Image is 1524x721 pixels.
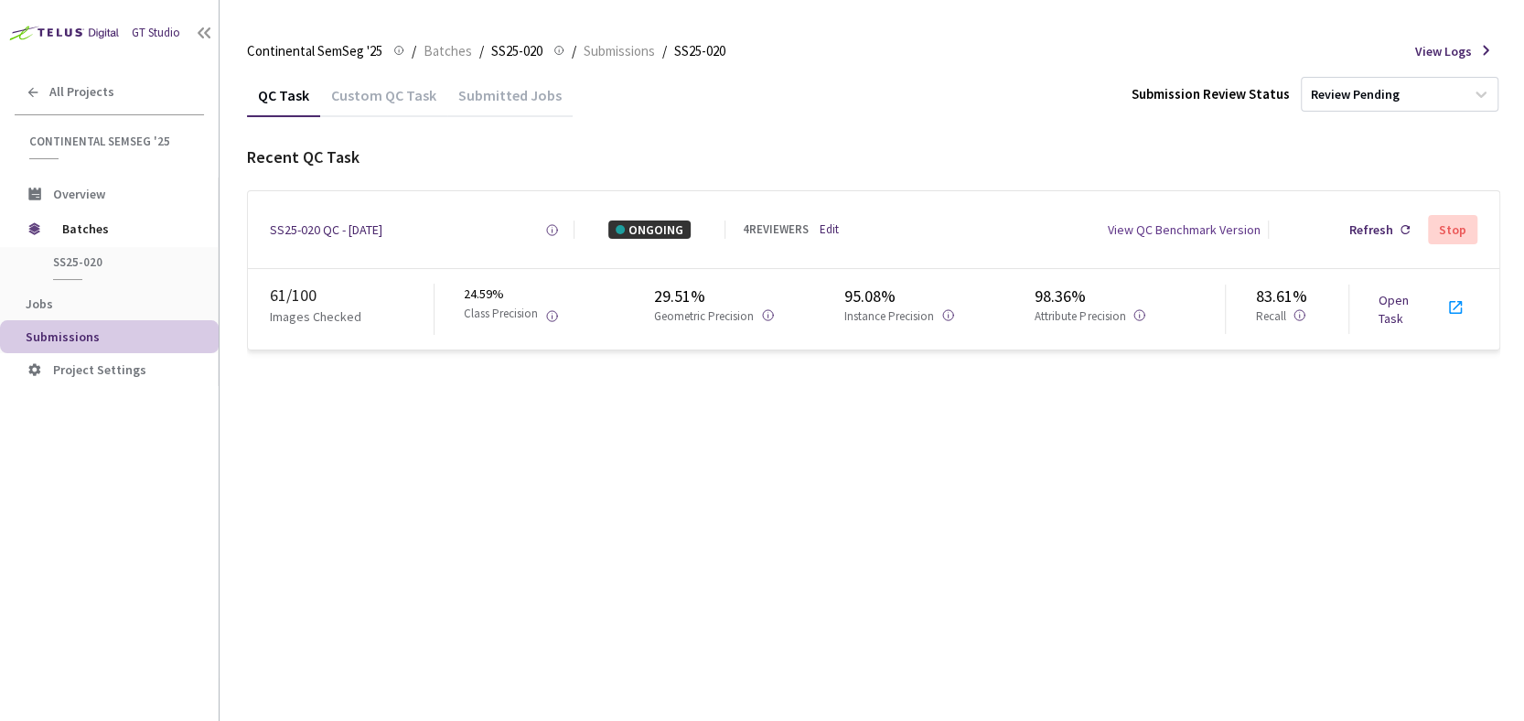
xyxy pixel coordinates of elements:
div: 98.36% [1035,285,1225,308]
span: Project Settings [53,361,146,378]
div: Submission Review Status [1132,84,1290,103]
p: Geometric Precision [654,308,754,326]
div: 4 REVIEWERS [742,221,808,239]
div: View QC Benchmark Version [1108,221,1261,239]
li: / [662,40,667,62]
p: Recall [1255,308,1285,326]
div: 61 / 100 [270,284,434,307]
p: Class Precision [464,306,538,325]
span: Batches [62,210,188,247]
span: Continental SemSeg '25 [247,40,382,62]
span: SS25-020 [491,40,542,62]
li: / [572,40,576,62]
div: 83.61% [1255,285,1348,308]
p: Instance Precision [844,308,934,326]
span: Continental SemSeg '25 [29,134,193,149]
span: Batches [424,40,472,62]
div: 95.08% [844,285,1035,308]
li: / [479,40,484,62]
a: Batches [420,40,476,60]
span: All Projects [49,84,114,100]
li: / [412,40,416,62]
a: SS25-020 QC - [DATE] [270,221,382,239]
div: Review Pending [1311,86,1400,103]
p: Attribute Precision [1035,308,1125,326]
span: Submissions [26,328,100,345]
span: View Logs [1415,42,1472,60]
div: Refresh [1349,221,1393,239]
span: SS25-020 [53,254,188,270]
div: 24.59% [464,285,654,334]
span: Jobs [26,296,53,312]
span: Submissions [584,40,655,62]
div: QC Task [247,86,320,117]
div: Stop [1439,222,1466,237]
div: Recent QC Task [247,145,1500,169]
div: ONGOING [608,221,691,239]
span: Overview [53,186,105,202]
span: SS25-020 [674,40,725,62]
a: Edit [819,221,838,239]
a: Open Task [1379,292,1409,327]
div: 29.51% [654,285,844,308]
div: GT Studio [132,25,180,42]
div: Submitted Jobs [447,86,573,117]
p: Images Checked [270,307,361,326]
a: Submissions [580,40,659,60]
div: Custom QC Task [320,86,447,117]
